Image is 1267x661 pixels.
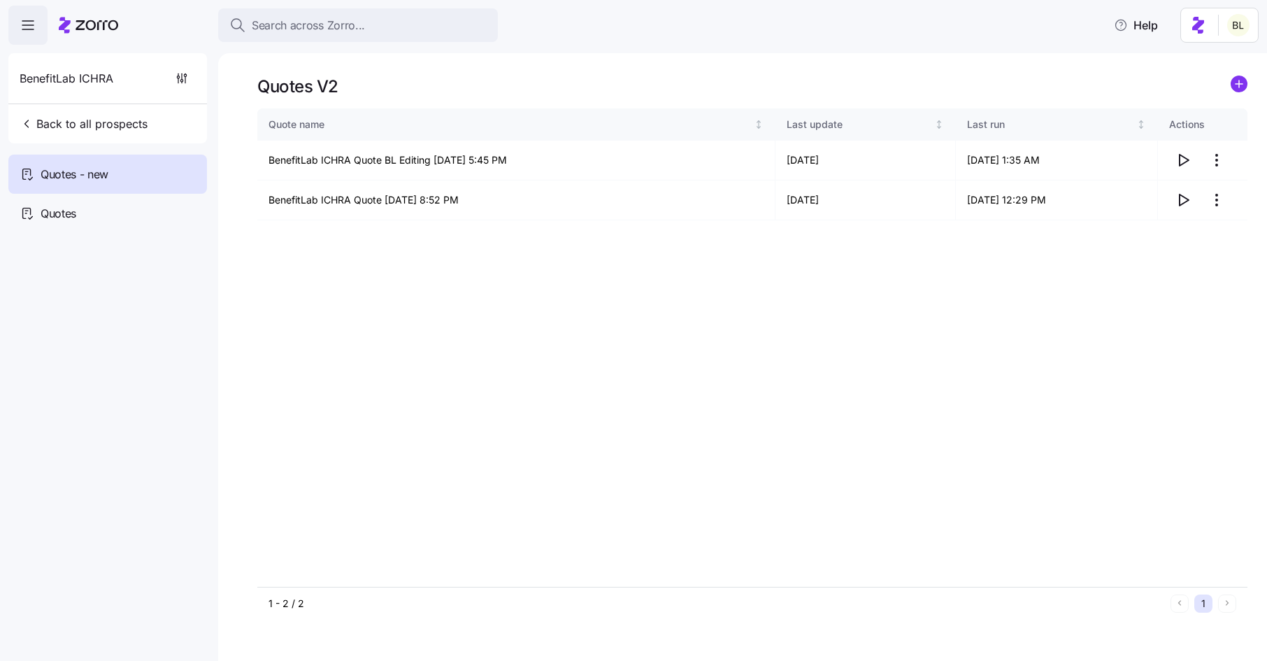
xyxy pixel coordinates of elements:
[956,180,1158,220] td: [DATE] 12:29 PM
[956,141,1158,180] td: [DATE] 1:35 AM
[257,108,775,141] th: Quote nameNot sorted
[8,194,207,233] a: Quotes
[1171,595,1189,613] button: Previous page
[787,117,932,132] div: Last update
[218,8,498,42] button: Search across Zorro...
[754,120,764,129] div: Not sorted
[1218,595,1236,613] button: Next page
[257,76,338,97] h1: Quotes V2
[1231,76,1247,97] a: add icon
[20,70,113,87] span: BenefitLab ICHRA
[967,117,1134,132] div: Last run
[1103,11,1169,39] button: Help
[775,108,956,141] th: Last updateNot sorted
[257,180,775,220] td: BenefitLab ICHRA Quote [DATE] 8:52 PM
[252,17,365,34] span: Search across Zorro...
[775,141,956,180] td: [DATE]
[1114,17,1158,34] span: Help
[1227,14,1250,36] img: 2fabda6663eee7a9d0b710c60bc473af
[41,205,76,222] span: Quotes
[8,155,207,194] a: Quotes - new
[775,180,956,220] td: [DATE]
[1194,595,1212,613] button: 1
[269,597,1165,611] div: 1 - 2 / 2
[14,110,153,138] button: Back to all prospects
[20,115,148,132] span: Back to all prospects
[956,108,1158,141] th: Last runNot sorted
[934,120,944,129] div: Not sorted
[257,141,775,180] td: BenefitLab ICHRA Quote BL Editing [DATE] 5:45 PM
[1231,76,1247,92] svg: add icon
[1136,120,1146,129] div: Not sorted
[1169,117,1236,132] div: Actions
[269,117,751,132] div: Quote name
[41,166,108,183] span: Quotes - new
